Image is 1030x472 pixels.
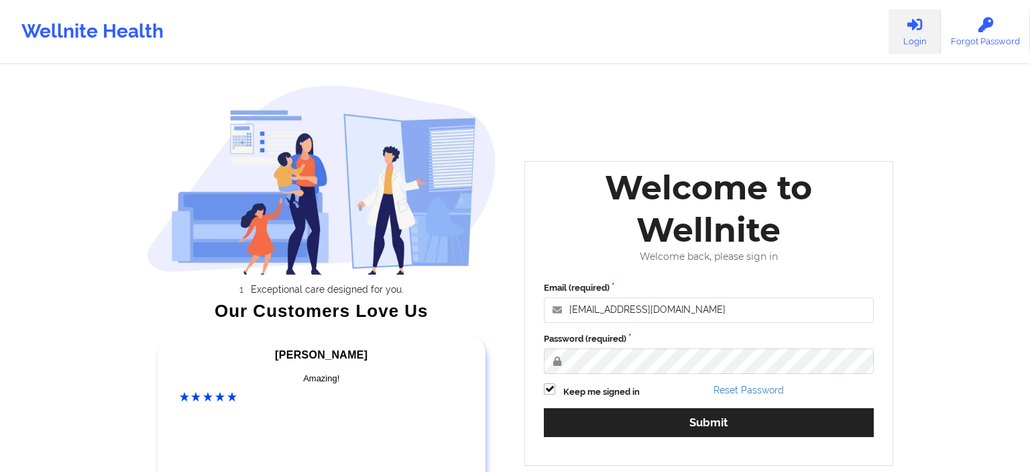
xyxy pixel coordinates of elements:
[889,9,941,54] a: Login
[713,385,784,395] a: Reset Password
[544,297,874,323] input: Email address
[544,332,874,346] label: Password (required)
[941,9,1030,54] a: Forgot Password
[147,304,497,318] div: Our Customers Love Us
[158,284,496,295] li: Exceptional care designed for you.
[544,281,874,295] label: Email (required)
[275,349,367,361] span: [PERSON_NAME]
[534,251,883,263] div: Welcome back, please sign in
[180,372,464,385] div: Amazing!
[147,85,497,275] img: wellnite-auth-hero_200.c722682e.png
[563,385,640,399] label: Keep me signed in
[544,408,874,437] button: Submit
[534,167,883,251] div: Welcome to Wellnite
